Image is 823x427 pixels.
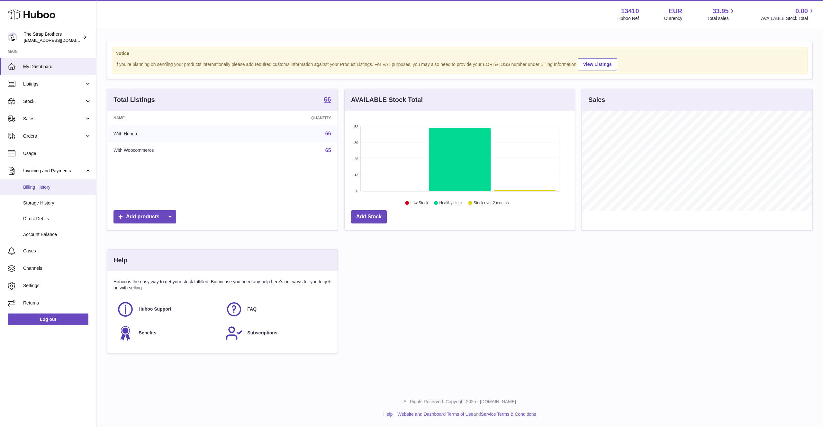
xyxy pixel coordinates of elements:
[324,96,331,103] strong: 66
[669,7,682,15] strong: EUR
[115,50,804,57] strong: Notice
[618,15,639,22] div: Huboo Ref
[102,399,818,405] p: All Rights Reserved. Copyright 2025 - [DOMAIN_NAME]
[8,32,17,42] img: hello@thestrapbrothers.com
[23,98,85,104] span: Stock
[23,248,91,254] span: Cases
[761,7,815,22] a: 0.00 AVAILABLE Stock Total
[481,412,536,417] a: Service Terms & Conditions
[354,141,358,145] text: 39
[384,412,393,417] a: Help
[24,31,82,43] div: The Strap Brothers
[113,279,331,291] p: Huboo is the easy way to get your stock fulfilled. But incase you need any help here's our ways f...
[324,96,331,104] a: 66
[474,201,509,205] text: Stock over 2 months
[23,232,91,238] span: Account Balance
[411,201,429,205] text: Low Stock
[23,150,91,157] span: Usage
[8,313,88,325] a: Log out
[354,125,358,129] text: 52
[113,256,127,265] h3: Help
[117,301,219,318] a: Huboo Support
[588,95,605,104] h3: Sales
[23,168,85,174] span: Invoicing and Payments
[23,116,85,122] span: Sales
[325,148,331,153] a: 65
[23,200,91,206] span: Storage History
[23,64,91,70] span: My Dashboard
[113,95,155,104] h3: Total Listings
[23,265,91,271] span: Channels
[621,7,639,15] strong: 13410
[707,15,736,22] span: Total sales
[23,300,91,306] span: Returns
[23,283,91,289] span: Settings
[115,57,804,70] div: If you're planning on sending your products internationally please add required customs informati...
[707,7,736,22] a: 33.95 Total sales
[23,184,91,190] span: Billing History
[712,7,728,15] span: 33.95
[247,330,277,336] span: Subscriptions
[107,142,250,159] td: With Woocommerce
[664,15,683,22] div: Currency
[325,131,331,136] a: 66
[247,306,257,312] span: FAQ
[761,15,815,22] span: AVAILABLE Stock Total
[351,95,423,104] h3: AVAILABLE Stock Total
[107,111,250,125] th: Name
[354,157,358,161] text: 26
[139,330,156,336] span: Benefits
[139,306,171,312] span: Huboo Support
[354,173,358,177] text: 13
[351,210,387,223] a: Add Stock
[24,38,95,43] span: [EMAIL_ADDRESS][DOMAIN_NAME]
[795,7,808,15] span: 0.00
[397,412,473,417] a: Website and Dashboard Terms of Use
[250,111,338,125] th: Quantity
[225,324,328,342] a: Subscriptions
[23,216,91,222] span: Direct Debits
[578,58,617,70] a: View Listings
[23,81,85,87] span: Listings
[356,189,358,193] text: 0
[395,411,536,417] li: and
[107,125,250,142] td: With Huboo
[439,201,463,205] text: Healthy stock
[23,133,85,139] span: Orders
[113,210,176,223] a: Add products
[225,301,328,318] a: FAQ
[117,324,219,342] a: Benefits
